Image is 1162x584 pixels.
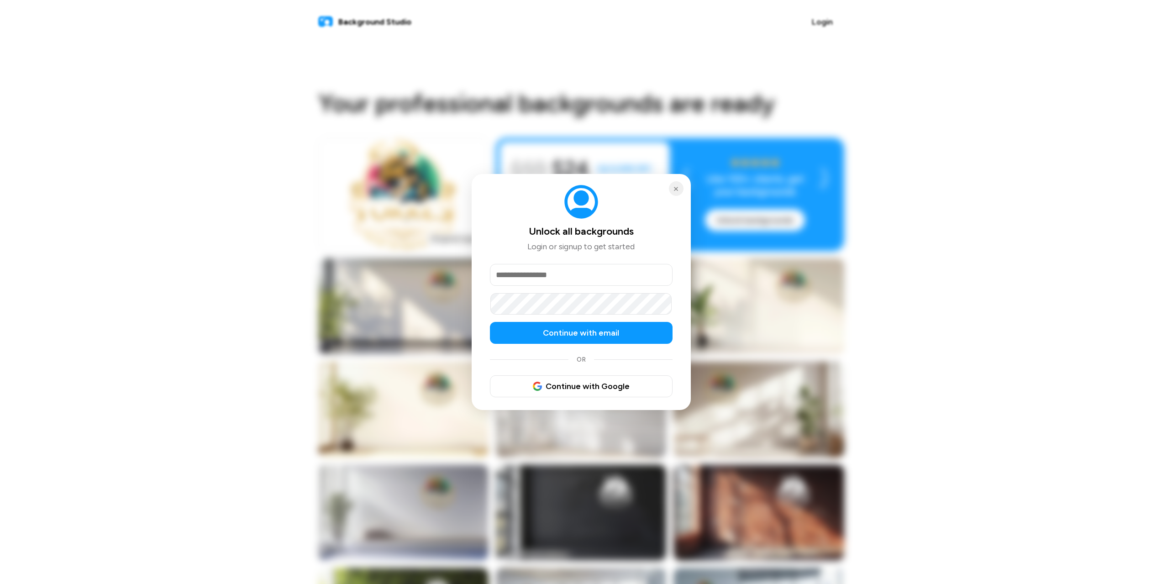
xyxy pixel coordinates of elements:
[529,226,634,237] h2: Unlock all backgrounds
[490,322,673,344] button: Continue with email
[527,241,635,253] p: Login or signup to get started
[669,181,684,196] button: Close
[533,382,542,391] img: Google
[533,380,630,393] span: Continue with Google
[490,375,673,397] button: GoogleContinue with Google
[577,355,586,364] span: OR
[543,327,619,339] span: Continue with email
